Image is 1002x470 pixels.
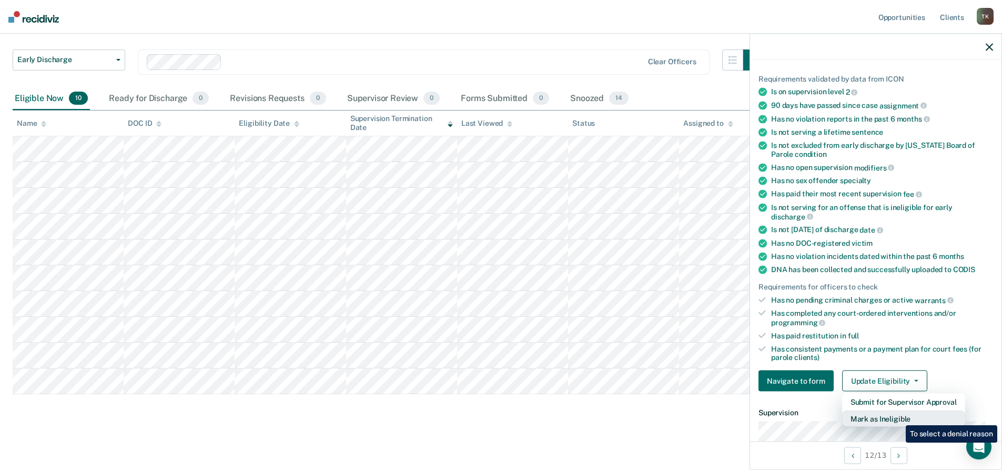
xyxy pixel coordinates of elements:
[350,114,453,132] div: Supervision Termination Date
[771,295,993,305] div: Has no pending criminal charges or active
[852,239,873,247] span: victim
[771,225,993,235] div: Is not [DATE] of discharge
[758,408,993,417] dt: Supervision
[771,189,993,199] div: Has paid their most recent supervision
[107,87,211,111] div: Ready for Discharge
[879,101,927,109] span: assignment
[345,87,442,111] div: Supervisor Review
[17,55,112,64] span: Early Discharge
[859,226,883,234] span: date
[17,119,46,128] div: Name
[953,265,975,274] span: CODIS
[8,11,59,23] img: Recidiviz
[771,87,993,97] div: Is on supervision level
[939,252,964,261] span: months
[771,141,993,159] div: Is not excluded from early discharge by [US_STATE] Board of Parole
[683,119,733,128] div: Assigned to
[758,74,993,83] div: Requirements validated by data from ICON
[193,92,209,105] span: 0
[794,353,819,362] span: clients)
[842,411,965,427] button: Mark as Ineligible
[459,87,551,111] div: Forms Submitted
[128,119,161,128] div: DOC ID
[795,150,827,158] span: condition
[771,163,993,172] div: Has no open supervision
[758,283,993,292] div: Requirements for officers to check
[848,331,859,339] span: full
[771,344,993,362] div: Has consistent payments or a payment plan for court fees (for parole
[771,203,993,221] div: Is not serving for an offense that is ineligible for early
[842,371,927,392] button: Update Eligibility
[771,101,993,111] div: 90 days have passed since case
[840,176,871,185] span: specialty
[852,128,883,136] span: sentence
[771,128,993,137] div: Is not serving a lifetime
[771,176,993,185] div: Has no sex offender
[758,371,838,392] a: Navigate to form link
[966,434,991,459] div: Open Intercom Messenger
[423,92,440,105] span: 0
[572,119,595,128] div: Status
[568,87,631,111] div: Snoozed
[461,119,512,128] div: Last Viewed
[771,252,993,261] div: Has no violation incidents dated within the past 6
[842,394,965,411] button: Submit for Supervisor Approval
[915,296,954,304] span: warrants
[890,447,907,464] button: Next Opportunity
[977,8,994,25] div: T K
[758,371,834,392] button: Navigate to form
[533,92,549,105] span: 0
[771,239,993,248] div: Has no DOC-registered
[648,57,696,66] div: Clear officers
[771,212,813,221] span: discharge
[239,119,299,128] div: Eligibility Date
[903,190,922,198] span: fee
[13,87,90,111] div: Eligible Now
[844,447,861,464] button: Previous Opportunity
[771,309,993,327] div: Has completed any court-ordered interventions and/or
[897,115,930,123] span: months
[854,163,895,172] span: modifiers
[228,87,328,111] div: Revisions Requests
[846,88,858,96] span: 2
[771,265,993,274] div: DNA has been collected and successfully uploaded to
[310,92,326,105] span: 0
[771,331,993,340] div: Has paid restitution in
[609,92,629,105] span: 14
[69,92,88,105] span: 10
[771,318,825,327] span: programming
[771,114,993,124] div: Has no violation reports in the past 6
[750,441,1001,469] div: 12 / 13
